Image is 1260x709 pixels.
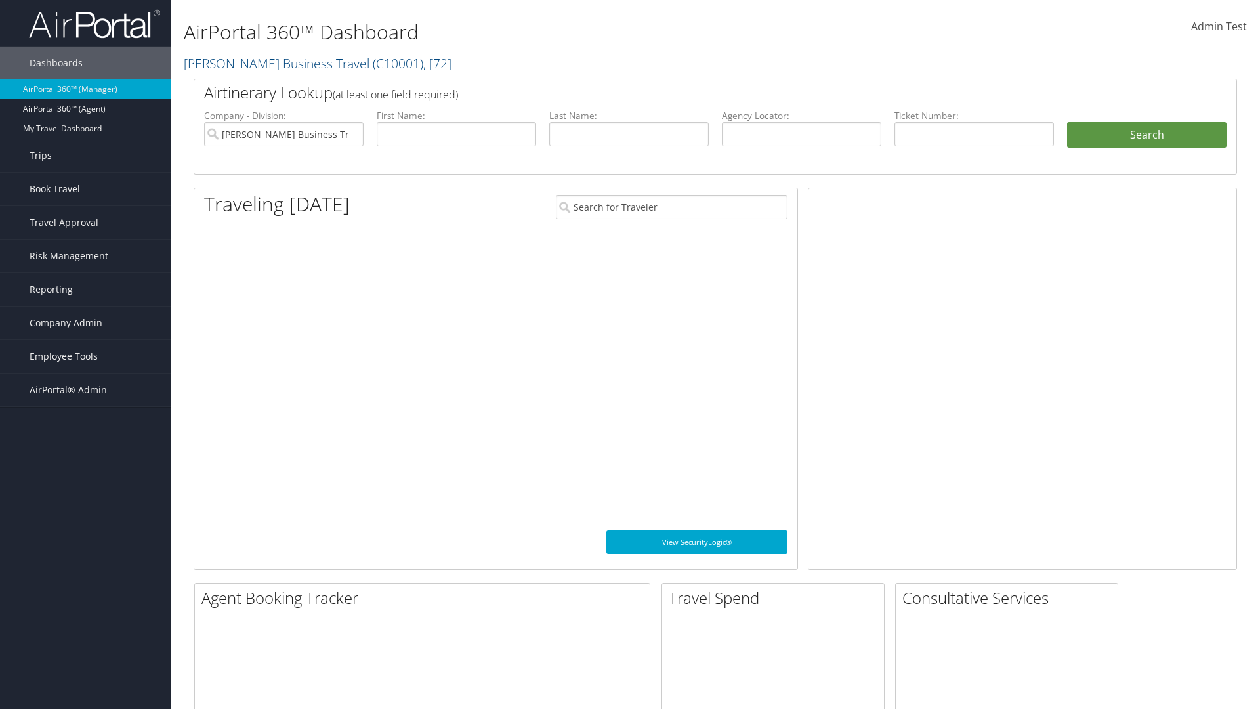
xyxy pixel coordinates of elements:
[204,81,1140,104] h2: Airtinerary Lookup
[606,530,787,554] a: View SecurityLogic®
[184,18,892,46] h1: AirPortal 360™ Dashboard
[549,109,709,122] label: Last Name:
[30,206,98,239] span: Travel Approval
[902,587,1118,609] h2: Consultative Services
[30,307,102,339] span: Company Admin
[30,273,73,306] span: Reporting
[333,87,458,102] span: (at least one field required)
[423,54,451,72] span: , [ 72 ]
[29,9,160,39] img: airportal-logo.png
[30,47,83,79] span: Dashboards
[1191,7,1247,47] a: Admin Test
[373,54,423,72] span: ( C10001 )
[556,195,787,219] input: Search for Traveler
[204,109,364,122] label: Company - Division:
[1067,122,1227,148] button: Search
[30,240,108,272] span: Risk Management
[894,109,1054,122] label: Ticket Number:
[204,190,350,218] h1: Traveling [DATE]
[377,109,536,122] label: First Name:
[30,340,98,373] span: Employee Tools
[30,374,107,406] span: AirPortal® Admin
[669,587,884,609] h2: Travel Spend
[201,587,650,609] h2: Agent Booking Tracker
[722,109,881,122] label: Agency Locator:
[30,173,80,205] span: Book Travel
[1191,19,1247,33] span: Admin Test
[184,54,451,72] a: [PERSON_NAME] Business Travel
[30,139,52,172] span: Trips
